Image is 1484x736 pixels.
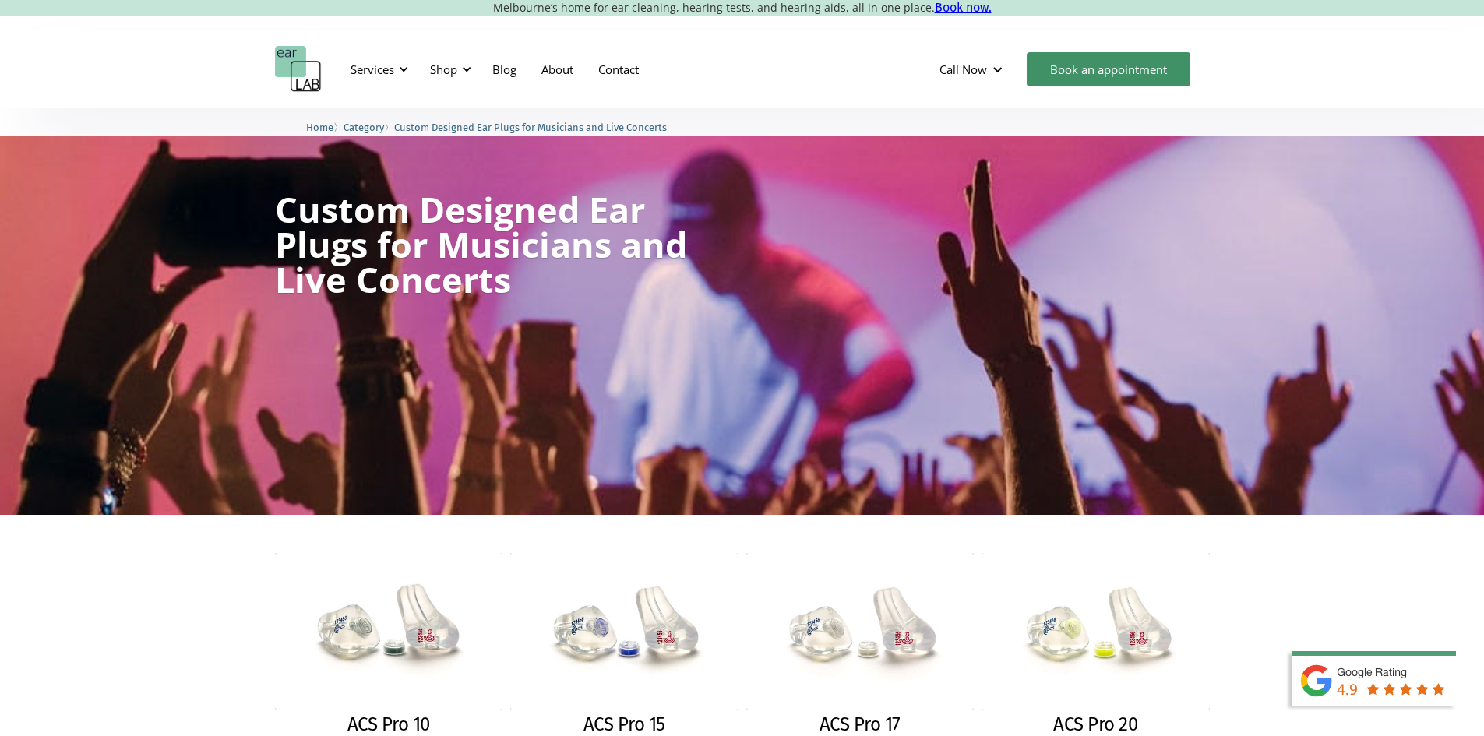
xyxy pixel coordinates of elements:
[529,47,586,92] a: About
[306,121,333,133] span: Home
[1027,52,1190,86] a: Book an appointment
[586,47,651,92] a: Contact
[430,62,457,77] div: Shop
[480,47,529,92] a: Blog
[746,553,975,710] img: ACS Pro 17
[939,62,987,77] div: Call Now
[583,713,665,736] h2: ACS Pro 15
[510,553,738,710] img: ACS Pro 15
[394,119,667,134] a: Custom Designed Ear Plugs for Musicians and Live Concerts
[306,119,344,136] li: 〉
[344,119,384,134] a: Category
[275,192,689,297] h1: Custom Designed Ear Plugs for Musicians and Live Concerts
[982,553,1210,710] img: ACS Pro 20
[394,121,667,133] span: Custom Designed Ear Plugs for Musicians and Live Concerts
[344,121,384,133] span: Category
[421,46,476,93] div: Shop
[1053,713,1137,736] h2: ACS Pro 20
[275,553,503,710] img: ACS Pro 10
[306,119,333,134] a: Home
[275,46,322,93] a: home
[347,713,430,736] h2: ACS Pro 10
[344,119,394,136] li: 〉
[820,713,901,736] h2: ACS Pro 17
[927,46,1019,93] div: Call Now
[341,46,413,93] div: Services
[351,62,394,77] div: Services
